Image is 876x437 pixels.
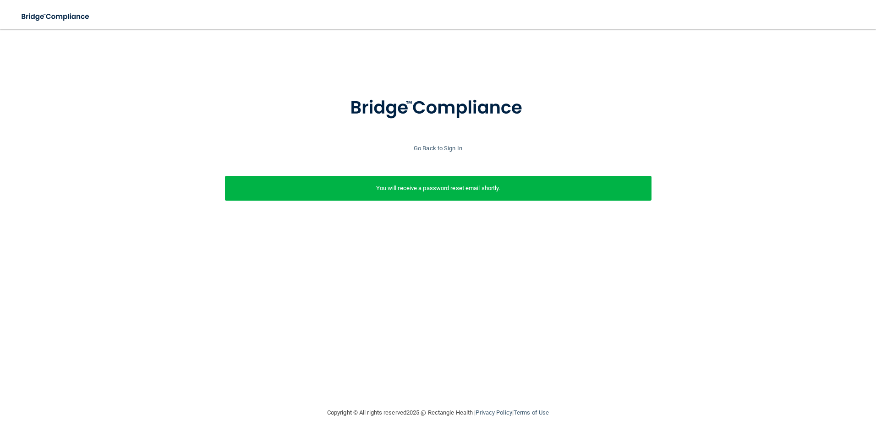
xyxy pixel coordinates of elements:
a: Terms of Use [514,409,549,416]
p: You will receive a password reset email shortly. [232,183,645,194]
a: Go Back to Sign In [414,145,462,152]
div: Copyright © All rights reserved 2025 @ Rectangle Health | | [271,398,605,427]
iframe: Drift Widget Chat Controller [717,372,865,409]
img: bridge_compliance_login_screen.278c3ca4.svg [331,84,545,132]
a: Privacy Policy [476,409,512,416]
img: bridge_compliance_login_screen.278c3ca4.svg [14,7,98,26]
